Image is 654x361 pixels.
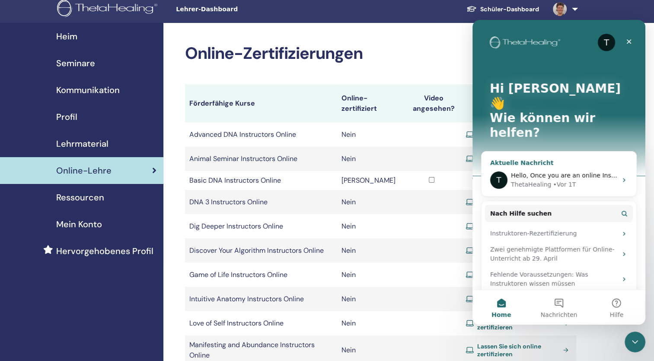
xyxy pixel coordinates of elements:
td: Animal Seminar Instructors Online [185,147,337,171]
div: ThetaHealing [38,160,79,169]
img: graduation-cap-white.svg [466,5,477,13]
iframe: Intercom live chat [625,332,645,352]
span: Home [19,292,38,298]
td: Nein [337,239,402,263]
span: Ressourcen [56,191,104,204]
td: Game of Life Instructors Online [185,263,337,287]
a: Lassen Sie sich online zertifizieren [466,243,572,258]
a: Lassen Sie sich online zertifizieren [466,151,572,167]
td: Nein [337,190,402,214]
td: Intuitive Anatomy Instructors Online [185,287,337,311]
td: Nein [337,311,402,335]
td: Advanced DNA Instructors Online [185,122,337,147]
span: Profil [56,110,77,123]
button: Hilfe [115,270,173,305]
div: Schließen [149,14,164,29]
span: Hervorgehobenes Profil [56,245,153,258]
a: Schüler-Dashboard [459,1,546,17]
iframe: Intercom live chat [472,20,645,325]
th: Förderfähige Kurse [185,84,337,122]
td: Nein [337,214,402,239]
span: Lehrmaterial [56,137,108,150]
td: DNA 3 Instructors Online [185,190,337,214]
a: Lassen Sie sich online zertifizieren [466,194,572,210]
div: DEonlinE2020 [466,175,572,186]
a: Lassen Sie sich online zertifizieren [466,291,572,307]
div: Instruktoren-Rezertifizierung [18,209,145,218]
div: Fehlende Voraussetzungen: Was Instruktoren wissen müssen [13,247,160,272]
td: Nein [337,147,402,171]
td: Nein [337,122,402,147]
th: Online-zertifiziert [337,84,402,122]
span: Online-Lehre [56,164,112,177]
td: Discover Your Algorithm Instructors Online [185,239,337,263]
span: Lehrer-Dashboard [176,5,306,14]
img: default.jpg [553,2,567,16]
span: Nachrichten [68,292,105,298]
span: Heim [56,30,77,43]
span: Nach Hilfe suchen [18,189,79,198]
button: Nach Hilfe suchen [13,185,160,202]
a: Lassen Sie sich online zertifizieren [466,342,572,358]
div: Instruktoren-Rezertifizierung [13,206,160,222]
td: [PERSON_NAME] [337,171,402,190]
button: Nachrichten [57,270,115,305]
span: Mein Konto [56,218,102,231]
div: Fehlende Voraussetzungen: Was Instruktoren wissen müssen [18,250,145,268]
div: • Vor 1T [80,160,103,169]
td: Nein [337,263,402,287]
span: Kommunikation [56,84,120,97]
span: Hilfe [137,292,151,298]
a: Lassen Sie sich online zertifizieren [466,219,572,234]
div: Zwei genehmigte Plattformen für Online-Unterricht ab 29. April [18,225,145,243]
td: Dig Deeper Instructors Online [185,214,337,239]
div: Zwei genehmigte Plattformen für Online-Unterricht ab 29. April [13,222,160,247]
th: Video angesehen? [402,84,461,122]
td: Basic DNA Instructors Online [185,171,337,190]
td: Love of Self Instructors Online [185,311,337,335]
a: Lassen Sie sich online zertifizieren [466,127,572,142]
td: Nein [337,287,402,311]
a: Lassen Sie sich online zertifizieren [466,267,572,283]
h2: Online-Zertifizierungen [185,44,576,64]
span: Seminare [56,57,95,70]
a: Lassen Sie sich online zertifizieren [466,316,572,331]
span: Lassen Sie sich online zertifizieren [477,342,560,358]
